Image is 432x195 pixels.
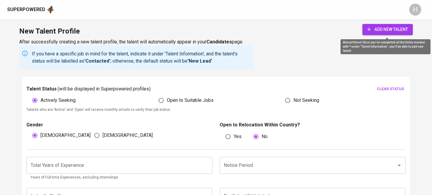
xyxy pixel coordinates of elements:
[220,121,406,129] p: Open to Relocation Within Country?
[103,132,153,139] span: [DEMOGRAPHIC_DATA]
[31,175,208,181] p: Years of Full-time Experiences, excluding internships.
[40,97,76,104] span: Actively Seeking
[234,133,241,140] span: Yes
[206,39,232,45] b: Candidates
[262,133,268,140] span: No
[187,58,212,64] b: 'New Lead'
[26,107,406,113] p: Talents who are 'Active' and 'Open' will receive monthly emails to verify their job status.
[26,85,57,93] p: Talent Status
[409,4,421,16] div: H
[19,38,253,46] p: After successfully creating a new talent profile, the talent will automatically appear in your page.
[26,121,212,129] p: Gender
[7,5,55,14] a: Superpoweredapp logo
[7,6,45,13] div: Superpowered
[375,84,406,94] button: clear status
[32,50,251,65] p: If you have a specific job in mind for the talent, indicate it under 'Talent Information', and th...
[395,161,403,170] button: Open
[19,24,253,38] h1: New Talent Profile
[367,26,408,33] span: add new talent
[40,132,91,139] span: [DEMOGRAPHIC_DATA]
[167,97,214,104] span: Open to Suitable Jobs
[84,58,110,64] b: 'Contacted'
[58,85,151,93] p: ( will be displayed in Superpowered profiles )
[362,24,413,35] button: add new talent
[293,97,319,104] span: Not Seeking
[46,5,55,14] img: app logo
[377,86,404,93] span: clear status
